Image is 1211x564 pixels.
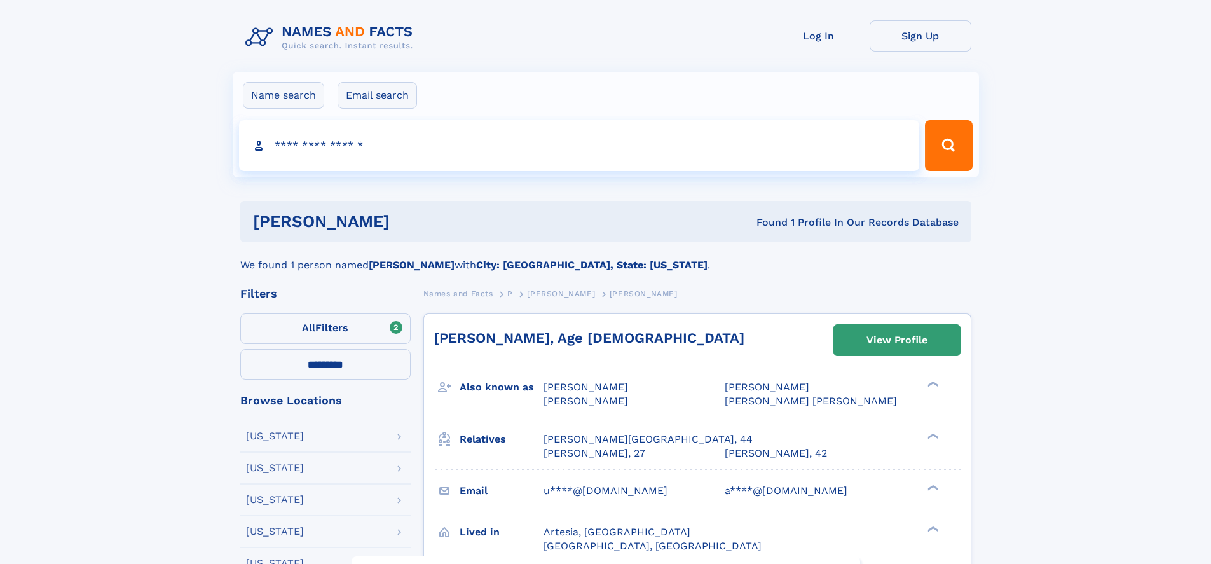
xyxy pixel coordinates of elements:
div: ❯ [924,525,940,533]
h3: Email [460,480,544,502]
label: Email search [338,82,417,109]
span: All [302,322,315,334]
a: [PERSON_NAME], Age [DEMOGRAPHIC_DATA] [434,330,744,346]
a: View Profile [834,325,960,355]
div: View Profile [866,326,927,355]
span: [PERSON_NAME] [610,289,678,298]
a: [PERSON_NAME][GEOGRAPHIC_DATA], 44 [544,432,753,446]
span: [PERSON_NAME] [725,381,809,393]
div: [US_STATE] [246,526,304,537]
a: [PERSON_NAME], 27 [544,446,645,460]
b: City: [GEOGRAPHIC_DATA], State: [US_STATE] [476,259,708,271]
div: Found 1 Profile In Our Records Database [573,216,959,230]
span: [PERSON_NAME] [544,381,628,393]
a: [PERSON_NAME], 42 [725,446,827,460]
div: [US_STATE] [246,463,304,473]
a: Sign Up [870,20,971,52]
img: Logo Names and Facts [240,20,423,55]
div: ❯ [924,432,940,440]
h1: [PERSON_NAME] [253,214,573,230]
h3: Also known as [460,376,544,398]
span: [GEOGRAPHIC_DATA], [GEOGRAPHIC_DATA] [544,540,762,552]
span: Artesia, [GEOGRAPHIC_DATA] [544,526,690,538]
div: We found 1 person named with . [240,242,971,273]
b: [PERSON_NAME] [369,259,455,271]
div: Browse Locations [240,395,411,406]
span: P [507,289,513,298]
a: Names and Facts [423,285,493,301]
span: [PERSON_NAME] [527,289,595,298]
div: ❯ [924,483,940,492]
div: [US_STATE] [246,431,304,441]
div: [US_STATE] [246,495,304,505]
h3: Lived in [460,521,544,543]
a: Log In [768,20,870,52]
a: P [507,285,513,301]
input: search input [239,120,920,171]
span: [PERSON_NAME] [PERSON_NAME] [725,395,897,407]
span: [PERSON_NAME] [544,395,628,407]
div: Filters [240,288,411,299]
label: Filters [240,313,411,344]
div: ❯ [924,380,940,389]
a: [PERSON_NAME] [527,285,595,301]
label: Name search [243,82,324,109]
button: Search Button [925,120,972,171]
h3: Relatives [460,429,544,450]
